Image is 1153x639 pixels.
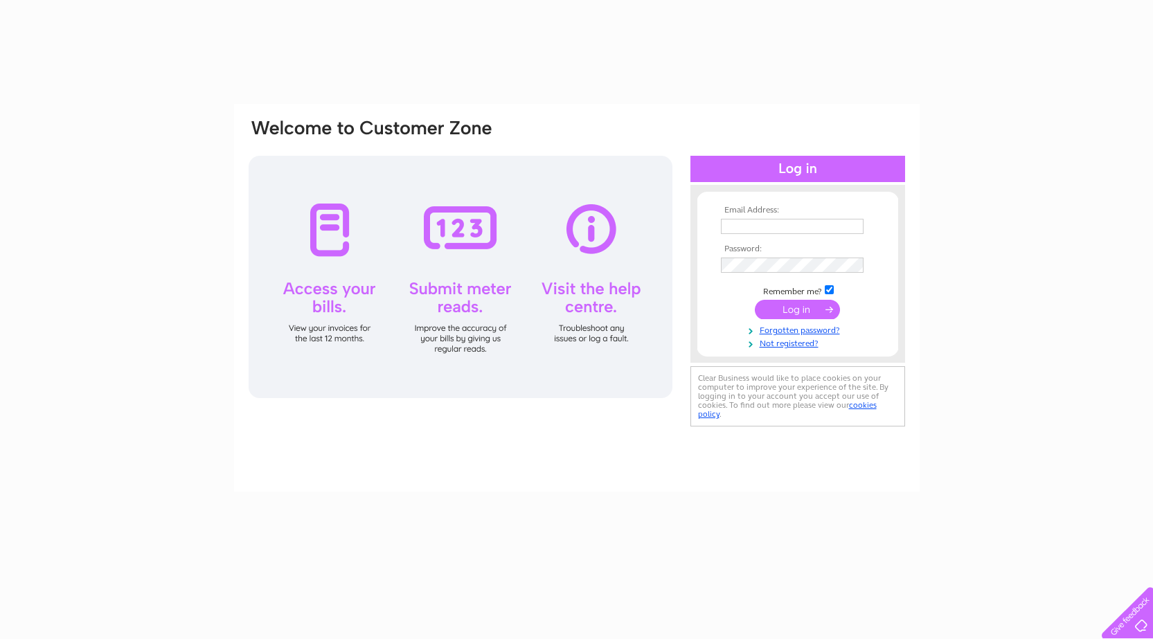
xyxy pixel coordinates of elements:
[690,366,905,426] div: Clear Business would like to place cookies on your computer to improve your experience of the sit...
[721,323,878,336] a: Forgotten password?
[721,336,878,349] a: Not registered?
[717,206,878,215] th: Email Address:
[717,283,878,297] td: Remember me?
[717,244,878,254] th: Password:
[755,300,840,319] input: Submit
[698,400,877,419] a: cookies policy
